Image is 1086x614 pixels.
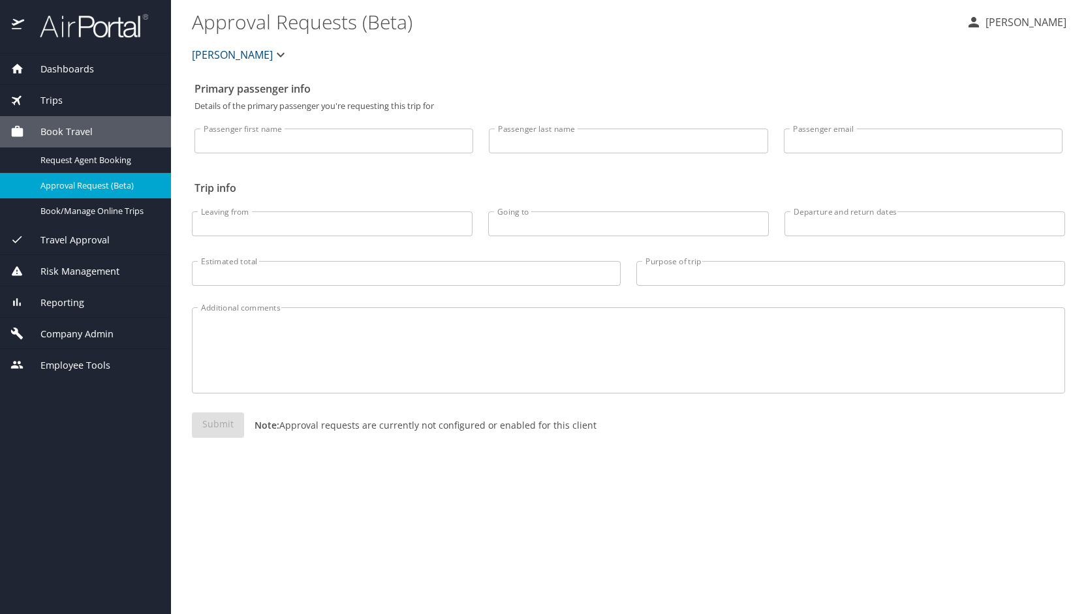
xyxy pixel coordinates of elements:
p: [PERSON_NAME] [982,14,1066,30]
span: Dashboards [24,62,94,76]
h1: Approval Requests (Beta) [192,1,955,42]
span: Request Agent Booking [40,154,155,166]
button: [PERSON_NAME] [961,10,1072,34]
h2: Trip info [194,177,1063,198]
h2: Primary passenger info [194,78,1063,99]
p: Details of the primary passenger you're requesting this trip for [194,102,1063,110]
span: Risk Management [24,264,119,279]
button: [PERSON_NAME] [187,42,294,68]
img: icon-airportal.png [12,13,25,38]
strong: Note: [255,419,279,431]
span: Company Admin [24,327,114,341]
span: Trips [24,93,63,108]
span: Book Travel [24,125,93,139]
p: Approval requests are currently not configured or enabled for this client [244,418,597,432]
span: Employee Tools [24,358,110,373]
span: [PERSON_NAME] [192,46,273,64]
span: Approval Request (Beta) [40,179,155,192]
span: Travel Approval [24,233,110,247]
img: airportal-logo.png [25,13,148,38]
span: Reporting [24,296,84,310]
span: Book/Manage Online Trips [40,205,155,217]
